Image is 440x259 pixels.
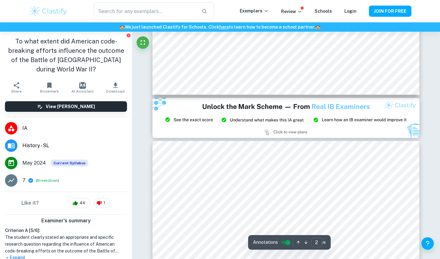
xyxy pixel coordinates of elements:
img: Ad [152,98,419,138]
span: Annotations [253,239,278,246]
span: 🏫 [315,25,320,30]
button: Bookmark [33,79,66,96]
h6: Criterion A [ 5 / 6 ]: [5,227,127,234]
h1: To what extent did American code-breaking efforts influence the outcome of the Battle of [GEOGRAP... [5,37,127,74]
h6: Like it? [21,199,39,207]
p: Review [281,8,302,15]
span: ( ) [36,178,59,184]
img: Clastify logo [29,5,68,17]
span: May 2024 [22,159,46,167]
p: Exemplars [240,7,269,14]
span: Bookmark [40,89,59,93]
button: Report issue [126,33,131,38]
button: Fullscreen [137,36,149,49]
span: History - SL [22,142,127,149]
button: Help and Feedback [421,237,434,250]
div: This exemplar is based on the current syllabus. Feel free to refer to it for inspiration/ideas wh... [51,160,88,166]
a: here [219,25,229,30]
span: AI Assistant [71,89,94,93]
input: Search for any exemplars... [94,2,196,20]
span: Share [11,89,22,93]
h6: We just launched Clastify for Schools. Click to learn how to become a school partner. [1,24,439,30]
button: View [PERSON_NAME] [5,101,127,112]
p: 7 [22,177,25,184]
span: Current Syllabus [51,160,88,166]
h6: View [PERSON_NAME] [46,103,95,110]
div: 44 [70,198,90,208]
button: AI Assistant [66,79,99,96]
button: JOIN FOR FREE [369,6,411,17]
a: Login [344,9,356,14]
div: 1 [93,198,111,208]
img: AI Assistant [79,82,86,89]
span: / 8 [322,240,326,245]
h6: Examiner's summary [2,217,129,225]
button: Download [99,79,132,96]
span: 44 [76,200,88,206]
button: Breakdown [37,178,58,183]
span: Download [106,89,125,93]
h1: The student clearly stated an appropriate and specific research question regarding the influence ... [5,234,127,254]
a: Schools [315,9,332,14]
span: IA [22,125,127,132]
span: 1 [100,200,109,206]
span: 🏫 [120,25,125,30]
